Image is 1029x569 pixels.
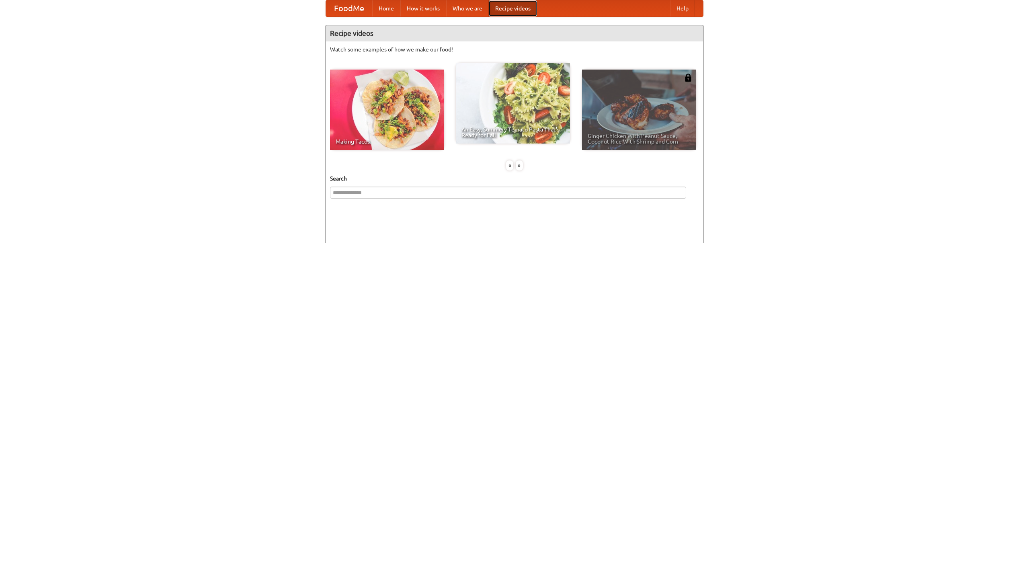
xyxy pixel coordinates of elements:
a: FoodMe [326,0,372,16]
h4: Recipe videos [326,25,703,41]
a: An Easy, Summery Tomato Pasta That's Ready for Fall [456,63,570,144]
a: Making Tacos [330,70,444,150]
a: How it works [400,0,446,16]
a: Home [372,0,400,16]
span: An Easy, Summery Tomato Pasta That's Ready for Fall [461,127,564,138]
a: Help [670,0,695,16]
a: Recipe videos [489,0,537,16]
p: Watch some examples of how we make our food! [330,45,699,53]
div: « [506,160,513,170]
span: Making Tacos [336,139,439,144]
h5: Search [330,175,699,183]
div: » [516,160,523,170]
a: Who we are [446,0,489,16]
img: 483408.png [684,74,692,82]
